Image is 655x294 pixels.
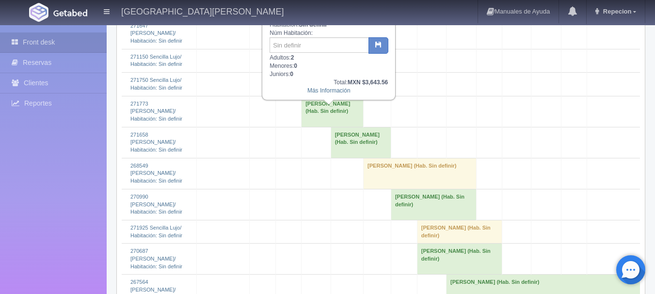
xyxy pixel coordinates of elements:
img: Getabed [29,3,48,22]
a: 268549 [PERSON_NAME]/Habitación: Sin definir [130,163,182,184]
td: [PERSON_NAME] (Hab. Sin definir) [302,96,364,127]
a: 271658 [PERSON_NAME]/Habitación: Sin definir [130,132,182,153]
b: MXN $3,643.56 [348,79,388,86]
td: [PERSON_NAME] (Hab. Sin definir) [364,158,477,189]
div: Total: [270,78,388,87]
b: 0 [290,71,293,77]
a: 270990 [PERSON_NAME]/Habitación: Sin definir [130,194,182,215]
b: 0 [294,62,297,69]
span: Repecion [601,8,632,15]
h4: [GEOGRAPHIC_DATA][PERSON_NAME] [121,5,284,17]
a: 271647 [PERSON_NAME]/Habitación: Sin definir [130,23,182,44]
a: 270687 [PERSON_NAME]/Habitación: Sin definir [130,248,182,269]
a: 271925 Sencilla Lujo/Habitación: Sin definir [130,225,182,238]
input: Sin definir [270,37,369,53]
a: 271750 Sencilla Lujo/Habitación: Sin definir [130,77,182,91]
b: 2 [291,54,294,61]
td: [PERSON_NAME] (Hab. Sin definir) [331,127,391,158]
td: [PERSON_NAME] (Hab. Sin definir) [417,220,502,243]
td: [PERSON_NAME] (Hab. Sin definir) [391,189,476,220]
b: Sin definir [299,21,327,28]
td: [PERSON_NAME] (Hab. Sin definir) [417,244,502,275]
a: 271150 Sencilla Lujo/Habitación: Sin definir [130,54,182,67]
a: Más Información [307,87,351,94]
a: 271773 [PERSON_NAME]/Habitación: Sin definir [130,101,182,122]
img: Getabed [53,9,87,16]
